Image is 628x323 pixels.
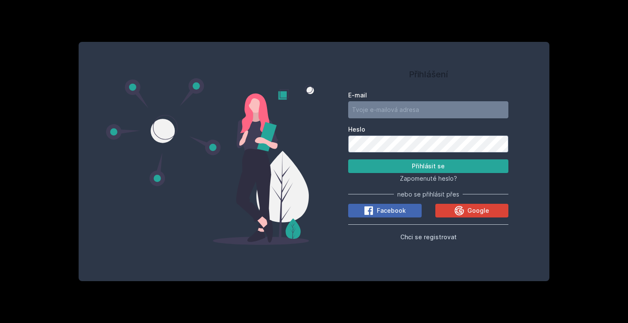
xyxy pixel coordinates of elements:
[400,233,457,241] span: Chci se registrovat
[435,204,509,217] button: Google
[348,159,508,173] button: Přihlásit se
[348,125,508,134] label: Heslo
[377,206,406,215] span: Facebook
[348,68,508,81] h1: Přihlášení
[348,204,422,217] button: Facebook
[467,206,489,215] span: Google
[348,101,508,118] input: Tvoje e-mailová adresa
[400,175,457,182] span: Zapomenuté heslo?
[400,232,457,242] button: Chci se registrovat
[348,91,508,100] label: E-mail
[397,190,459,199] span: nebo se přihlásit přes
